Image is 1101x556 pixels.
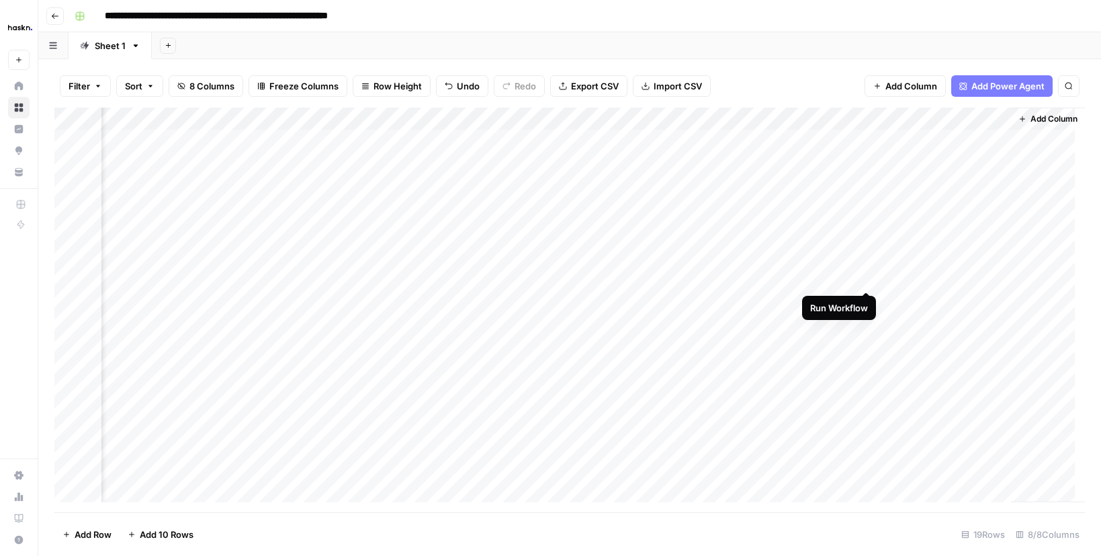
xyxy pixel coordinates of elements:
button: Row Height [353,75,431,97]
button: Add Row [54,524,120,545]
span: Sort [125,79,142,93]
div: 8/8 Columns [1010,524,1085,545]
span: 8 Columns [189,79,234,93]
button: Export CSV [550,75,627,97]
a: Insights [8,118,30,140]
span: Undo [457,79,480,93]
span: Add 10 Rows [140,528,193,541]
button: Add Power Agent [951,75,1053,97]
span: Add Column [885,79,937,93]
button: Freeze Columns [249,75,347,97]
span: Import CSV [654,79,702,93]
span: Row Height [373,79,422,93]
a: Learning Hub [8,508,30,529]
button: Add Column [1013,110,1083,128]
button: Workspace: Haskn [8,11,30,44]
a: Sheet 1 [69,32,152,59]
a: Browse [8,97,30,118]
button: Help + Support [8,529,30,551]
span: Add Row [75,528,112,541]
div: 19 Rows [956,524,1010,545]
span: Add Column [1030,113,1077,125]
div: Sheet 1 [95,39,126,52]
span: Freeze Columns [269,79,339,93]
button: Undo [436,75,488,97]
a: Usage [8,486,30,508]
span: Export CSV [571,79,619,93]
button: Add Column [865,75,946,97]
div: Run Workflow [810,301,868,315]
span: Add Power Agent [971,79,1045,93]
span: Redo [515,79,536,93]
button: Filter [60,75,111,97]
a: Opportunities [8,140,30,161]
img: Haskn Logo [8,15,32,40]
button: Import CSV [633,75,711,97]
button: Redo [494,75,545,97]
button: Sort [116,75,163,97]
a: Settings [8,465,30,486]
a: Your Data [8,161,30,183]
span: Filter [69,79,90,93]
button: 8 Columns [169,75,243,97]
a: Home [8,75,30,97]
button: Add 10 Rows [120,524,202,545]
